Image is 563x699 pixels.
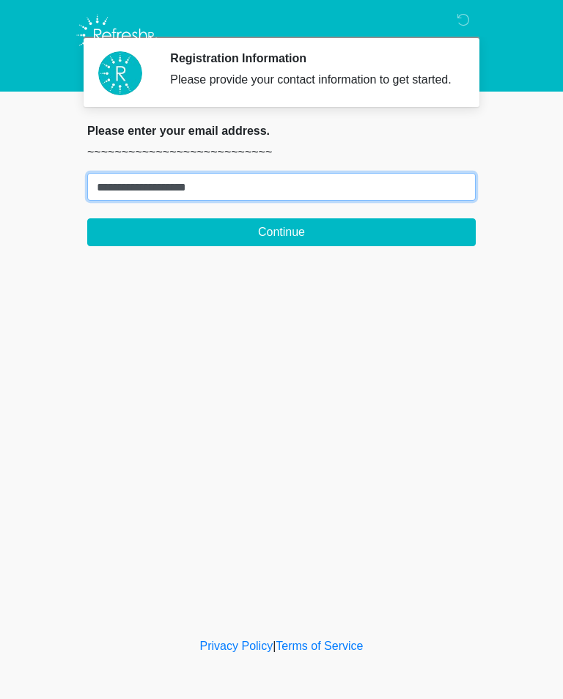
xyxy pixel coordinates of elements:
button: Continue [87,218,476,246]
p: ~~~~~~~~~~~~~~~~~~~~~~~~~~~ [87,144,476,161]
img: Refresh RX Logo [73,11,161,59]
h2: Please enter your email address. [87,124,476,138]
img: Agent Avatar [98,51,142,95]
a: | [273,640,276,652]
div: Please provide your contact information to get started. [170,71,454,89]
a: Terms of Service [276,640,363,652]
a: Privacy Policy [200,640,273,652]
